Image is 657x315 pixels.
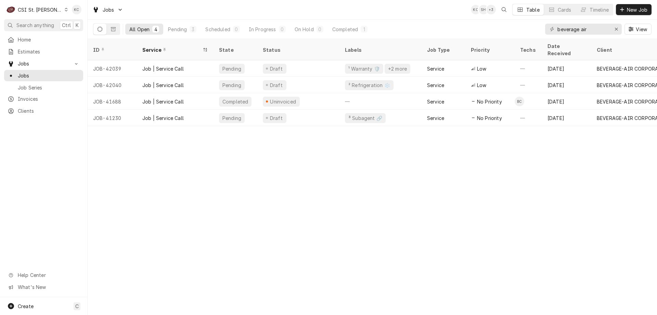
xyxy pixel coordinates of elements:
div: Techs [520,46,537,53]
div: 3 [191,26,195,33]
span: K [76,22,79,29]
div: Job Type [427,46,460,53]
a: Jobs [4,70,83,81]
div: [DATE] [542,93,591,110]
div: Draft [269,114,284,122]
span: Low [477,65,486,72]
div: Labels [345,46,416,53]
div: All Open [129,26,150,33]
div: Draft [269,82,284,89]
div: Completed [222,98,249,105]
a: Invoices [4,93,83,105]
div: Service [427,82,444,89]
div: 0 [280,26,284,33]
span: No Priority [477,114,502,122]
span: Job Series [18,84,80,91]
div: — [339,93,422,110]
div: Scheduled [205,26,230,33]
span: Ctrl [62,22,71,29]
span: View [634,26,648,33]
div: — [515,60,542,77]
div: KC [471,5,480,14]
a: Go to Jobs [90,4,126,15]
span: Jobs [103,6,114,13]
div: Job | Service Call [142,114,184,122]
div: C [6,5,16,14]
button: View [624,24,652,35]
div: Service [427,114,444,122]
div: Job | Service Call [142,82,184,89]
div: Table [526,6,540,13]
div: Cards [558,6,571,13]
span: Low [477,82,486,89]
div: 's Avatar [486,5,496,14]
div: CSI St. Louis's Avatar [6,5,16,14]
div: +2 more [387,65,408,72]
a: Clients [4,105,83,117]
button: Search anythingCtrlK [4,19,83,31]
div: Uninvoiced [269,98,297,105]
a: Go to Jobs [4,58,83,69]
div: Draft [269,65,284,72]
div: — [515,110,542,126]
div: Kelly Christen's Avatar [72,5,81,14]
div: 4 [154,26,158,33]
div: Job | Service Call [142,65,184,72]
div: Priority [471,46,508,53]
span: C [75,303,79,310]
button: Erase input [611,24,622,35]
span: Create [18,303,34,309]
div: Pending [222,114,242,122]
div: SH [479,5,488,14]
div: [DATE] [542,60,591,77]
div: [DATE] [542,77,591,93]
div: Service [427,65,444,72]
div: BC [515,97,524,106]
span: Invoices [18,95,80,102]
div: JOB-41688 [88,93,137,110]
span: Clients [18,107,80,114]
div: 0 [234,26,239,33]
a: Job Series [4,82,83,93]
div: Pending [222,82,242,89]
span: Help Center [18,271,79,279]
div: Timeline [590,6,609,13]
a: Go to What's New [4,281,83,293]
span: New Job [626,6,649,13]
span: No Priority [477,98,502,105]
div: + 3 [486,5,496,14]
div: CSI St. [PERSON_NAME] [18,6,62,13]
div: ² Refrigeration ❄️ [348,82,391,89]
div: ³ Subagent 🔗 [348,114,383,122]
a: Home [4,34,83,45]
div: KC [72,5,81,14]
span: What's New [18,283,79,291]
div: — [515,77,542,93]
div: 1 [362,26,366,33]
a: Go to Help Center [4,269,83,281]
span: Estimates [18,48,80,55]
div: Completed [332,26,358,33]
input: Keyword search [557,24,609,35]
div: Status [263,46,333,53]
div: Service [142,46,201,53]
div: Job | Service Call [142,98,184,105]
div: Brad Cope's Avatar [515,97,524,106]
div: In Progress [249,26,276,33]
div: State [219,46,252,53]
div: 0 [318,26,322,33]
span: Jobs [18,60,69,67]
div: JOB-42040 [88,77,137,93]
div: ¹ Warranty 🛡️ [348,65,381,72]
div: JOB-42039 [88,60,137,77]
div: JOB-41230 [88,110,137,126]
div: Kelly Christen's Avatar [471,5,480,14]
a: Estimates [4,46,83,57]
div: Sydney Hankins's Avatar [479,5,488,14]
div: Service [427,98,444,105]
div: Pending [168,26,187,33]
div: Date Received [547,43,584,57]
button: New Job [616,4,652,15]
span: Jobs [18,72,80,79]
button: Open search [499,4,510,15]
